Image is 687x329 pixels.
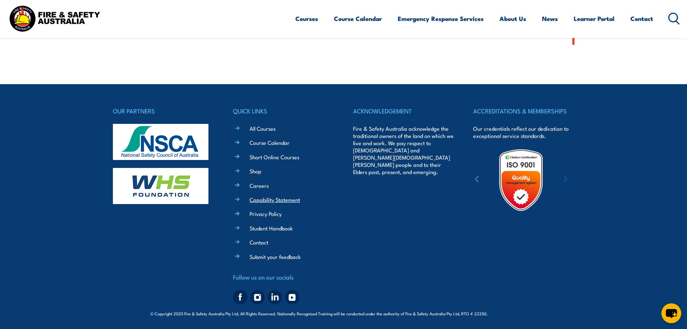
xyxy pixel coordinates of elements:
[113,168,208,204] img: whs-logo-footer
[334,9,382,28] a: Course Calendar
[574,9,615,28] a: Learner Portal
[250,253,301,260] a: Submit your feedback
[630,9,653,28] a: Contact
[250,210,282,217] a: Privacy Policy
[113,124,208,160] img: nsca-logo-footer
[353,106,454,116] h4: ACKNOWLEDGEMENT
[473,106,574,116] h4: ACCREDITATIONS & MEMBERSHIPS
[250,182,269,189] a: Careers
[250,153,299,161] a: Short Online Courses
[250,139,290,146] a: Course Calendar
[250,167,261,175] a: Shop
[250,224,293,232] a: Student Handbook
[542,9,558,28] a: News
[661,303,681,323] button: chat-button
[353,125,454,176] p: Fire & Safety Australia acknowledge the traditional owners of the land on which we live and work....
[553,168,616,192] img: ewpa-logo
[295,9,318,28] a: Courses
[150,310,537,317] span: © Copyright 2025 Fire & Safety Australia Pty Ltd, All Rights Reserved. Nationally Recognised Trai...
[233,106,334,116] h4: QUICK LINKS
[113,106,214,116] h4: OUR PARTNERS
[473,125,574,139] p: Our credentials reflect our dedication to exceptional service standards.
[250,125,276,132] a: All Courses
[250,238,268,246] a: Contact
[489,148,552,212] img: Untitled design (19)
[496,311,537,316] span: Site:
[499,9,526,28] a: About Us
[250,196,300,203] a: Capability Statement
[511,309,537,317] a: KND Digital
[398,9,484,28] a: Emergency Response Services
[233,272,334,282] h4: Follow us on our socials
